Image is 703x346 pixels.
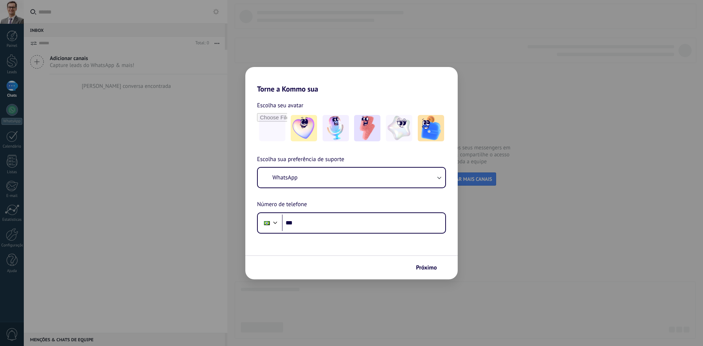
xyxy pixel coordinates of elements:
[418,115,444,141] img: -5.jpeg
[416,265,437,270] span: Próximo
[354,115,380,141] img: -3.jpeg
[323,115,349,141] img: -2.jpeg
[386,115,412,141] img: -4.jpeg
[257,101,304,110] span: Escolha seu avatar
[413,261,447,274] button: Próximo
[257,155,344,164] span: Escolha sua preferência de suporte
[291,115,317,141] img: -1.jpeg
[245,67,458,93] h2: Torne a Kommo sua
[260,215,274,231] div: Brazil: + 55
[257,200,307,209] span: Número de telefone
[272,174,298,181] span: WhatsApp
[258,168,445,187] button: WhatsApp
